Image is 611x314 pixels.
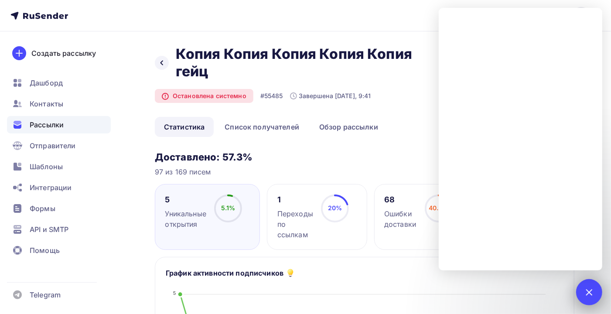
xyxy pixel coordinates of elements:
[328,204,342,212] span: 20%
[7,74,111,92] a: Дашборд
[165,208,206,229] div: Уникальные открытия
[155,151,574,163] h3: Доставлено: 57.3%
[30,224,68,235] span: API и SMTP
[155,117,214,137] a: Статистика
[277,195,313,205] div: 1
[155,89,253,103] div: Остановлена системно
[7,137,111,154] a: Отправители
[165,195,206,205] div: 5
[30,99,63,109] span: Контакты
[173,291,176,296] tspan: 5
[429,204,449,212] span: 40.2%
[30,78,63,88] span: Дашборд
[7,158,111,175] a: Шаблоны
[7,95,111,113] a: Контакты
[30,290,61,300] span: Telegram
[30,203,55,214] span: Формы
[310,117,387,137] a: Обзор рассылки
[31,48,96,58] div: Создать рассылку
[290,92,371,100] div: Завершена [DATE], 9:41
[30,161,63,172] span: Шаблоны
[461,7,601,24] a: [EMAIL_ADDRESS][DOMAIN_NAME]
[155,167,574,177] div: 97 из 169 писем
[30,182,72,193] span: Интеграции
[176,45,439,80] h2: Копия Копия Копия Копия Копия гейц
[30,245,60,256] span: Помощь
[384,208,417,229] div: Ошибки доставки
[7,200,111,217] a: Формы
[277,208,313,240] div: Переходы по ссылкам
[221,204,236,212] span: 5.1%
[260,92,283,100] div: #55485
[166,268,283,278] h5: График активности подписчиков
[384,195,417,205] div: 68
[30,119,64,130] span: Рассылки
[30,140,76,151] span: Отправители
[215,117,308,137] a: Список получателей
[7,116,111,133] a: Рассылки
